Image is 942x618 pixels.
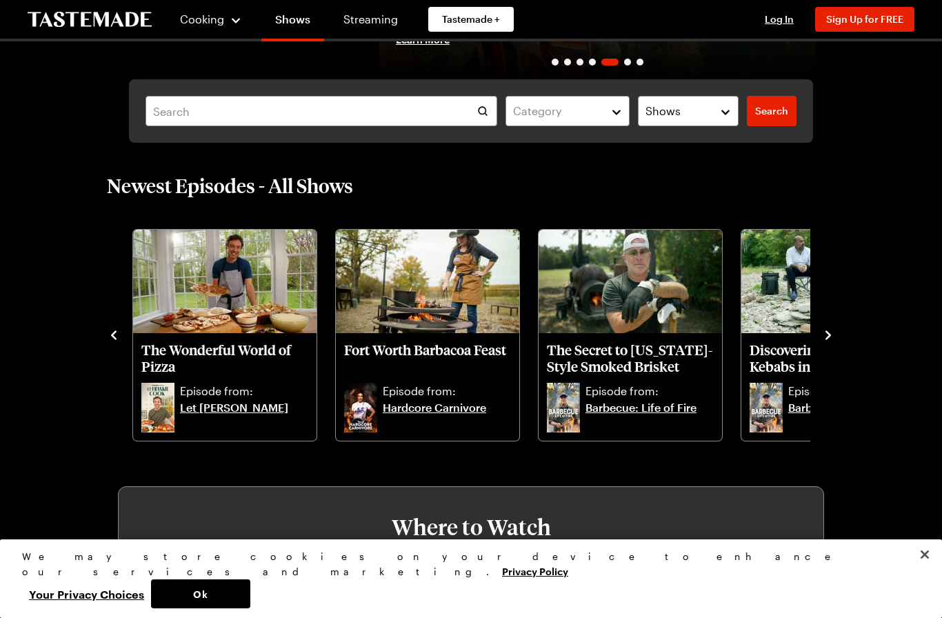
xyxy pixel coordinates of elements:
[577,59,583,66] span: Go to slide 3
[638,96,739,126] button: Shows
[741,230,925,333] img: Discovering Indian Lamb Kebabs in Nashville
[344,341,511,375] p: Fort Worth Barbacoa Feast
[547,341,714,380] a: The Secret to Texas-Style Smoked Brisket
[821,326,835,342] button: navigate to next item
[547,341,714,375] p: The Secret to [US_STATE]-Style Smoked Brisket
[815,7,914,32] button: Sign Up for FREE
[22,549,908,579] div: We may store cookies on your device to enhance our services and marketing.
[107,173,353,198] h2: Newest Episodes - All Shows
[336,230,519,441] div: Fort Worth Barbacoa Feast
[146,96,497,126] input: Search
[141,341,308,375] p: The Wonderful World of Pizza
[442,12,500,26] span: Tastemade +
[788,399,916,432] a: Barbecue: Life of Fire
[645,103,681,119] span: Shows
[336,230,519,333] img: Fort Worth Barbacoa Feast
[428,7,514,32] a: Tastemade +
[513,103,601,119] div: Category
[28,12,152,28] a: To Tastemade Home Page
[133,230,317,441] div: The Wonderful World of Pizza
[539,230,722,333] img: The Secret to Texas-Style Smoked Brisket
[180,383,308,399] p: Episode from:
[180,399,308,432] a: Let [PERSON_NAME]
[22,579,151,608] button: Your Privacy Choices
[826,13,903,25] span: Sign Up for FREE
[585,399,714,432] a: Barbecue: Life of Fire
[637,59,643,66] span: Go to slide 7
[741,230,925,441] div: Discovering Indian Lamb Kebabs in Nashville
[502,564,568,577] a: More information about your privacy, opens in a new tab
[344,341,511,380] a: Fort Worth Barbacoa Feast
[537,226,740,442] div: 9 / 10
[747,96,796,126] a: filters
[383,399,511,432] a: Hardcore Carnivore
[383,383,511,399] p: Episode from:
[107,326,121,342] button: navigate to previous item
[160,515,782,539] h3: Where to Watch
[552,59,559,66] span: Go to slide 1
[564,59,571,66] span: Go to slide 2
[624,59,631,66] span: Go to slide 6
[750,341,916,375] p: Discovering Indian Lamb Kebabs in [GEOGRAPHIC_DATA]
[132,226,334,442] div: 7 / 10
[133,230,317,333] img: The Wonderful World of Pizza
[141,341,308,380] a: The Wonderful World of Pizza
[755,104,788,118] span: Search
[539,230,722,441] div: The Secret to Texas-Style Smoked Brisket
[910,539,940,570] button: Close
[179,3,242,36] button: Cooking
[589,59,596,66] span: Go to slide 4
[752,12,807,26] button: Log In
[261,3,324,41] a: Shows
[765,13,794,25] span: Log In
[151,579,250,608] button: Ok
[750,341,916,380] a: Discovering Indian Lamb Kebabs in Nashville
[788,383,916,399] p: Episode from:
[585,383,714,399] p: Episode from:
[22,549,908,608] div: Privacy
[334,226,537,442] div: 8 / 10
[180,12,224,26] span: Cooking
[601,59,619,66] span: Go to slide 5
[505,96,630,126] button: Category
